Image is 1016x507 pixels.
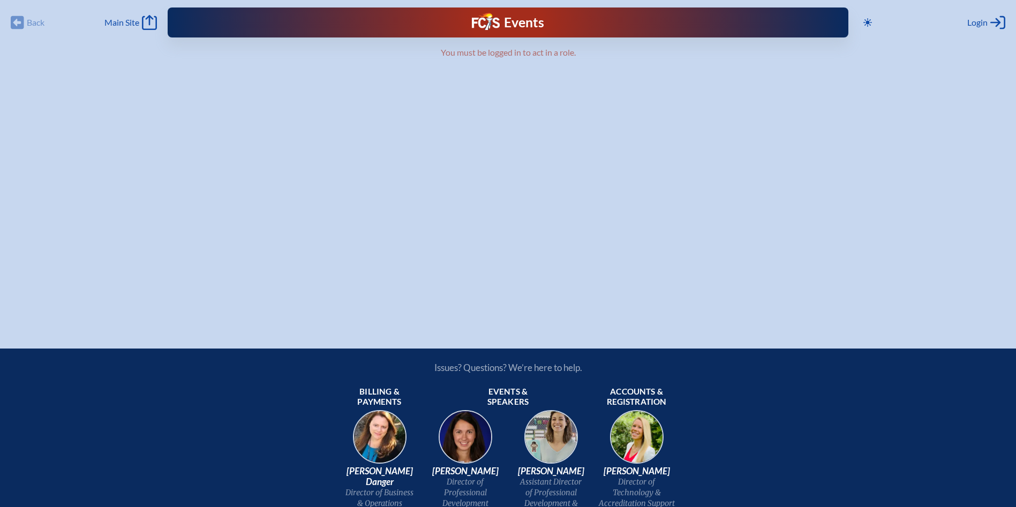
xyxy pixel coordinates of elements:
span: Login [967,17,988,28]
span: [PERSON_NAME] [427,466,504,476]
h1: Events [504,16,544,29]
img: 9c64f3fb-7776-47f4-83d7-46a341952595 [345,407,414,475]
span: Events & speakers [470,387,547,408]
img: 545ba9c4-c691-43d5-86fb-b0a622cbeb82 [517,407,585,475]
a: FCIS LogoEvents [472,13,544,32]
p: Issues? Questions? We’re here to help. [320,362,697,373]
span: [PERSON_NAME] Danger [341,466,418,487]
span: Main Site [104,17,139,28]
span: [PERSON_NAME] [598,466,675,476]
span: Billing & payments [341,387,418,408]
p: You must be logged in to act in a role. [225,47,791,58]
span: [PERSON_NAME] [513,466,590,476]
div: FCIS Events — Future ready [355,13,661,32]
span: Accounts & registration [598,387,675,408]
a: Main Site [104,15,157,30]
img: 94e3d245-ca72-49ea-9844-ae84f6d33c0f [431,407,500,475]
img: b1ee34a6-5a78-4519-85b2-7190c4823173 [603,407,671,475]
img: Florida Council of Independent Schools [472,13,500,30]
